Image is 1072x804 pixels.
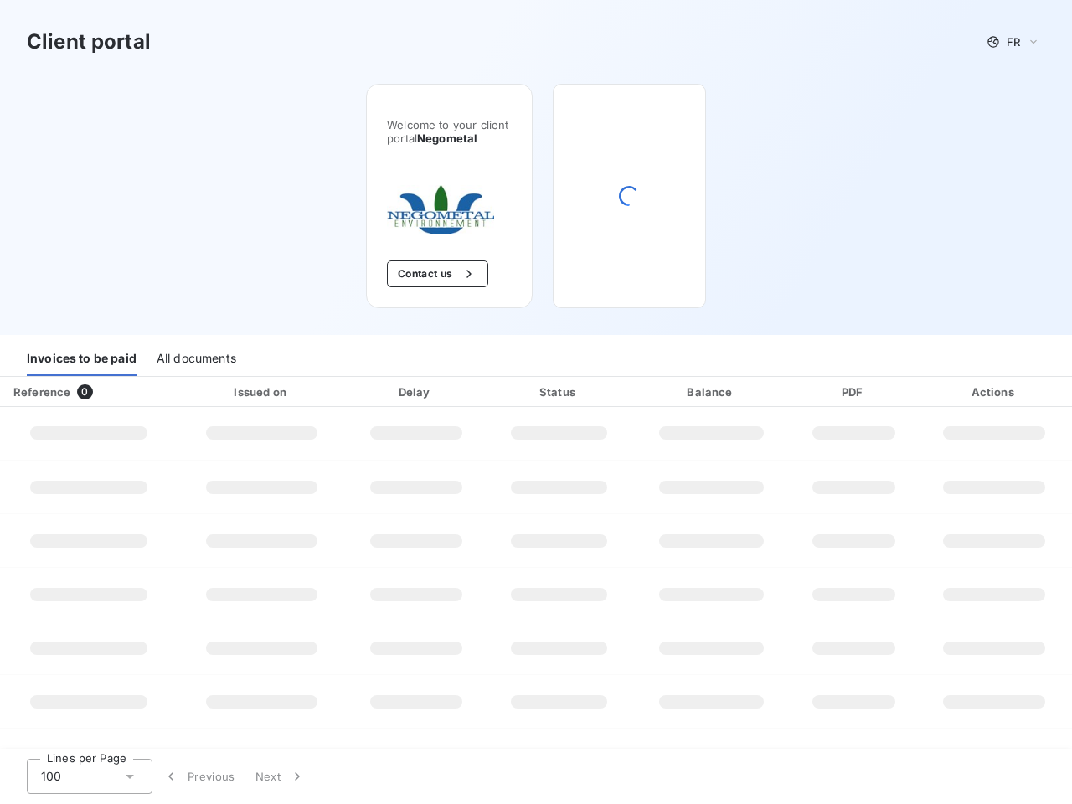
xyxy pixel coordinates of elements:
[489,384,628,400] div: Status
[77,384,92,399] span: 0
[349,384,482,400] div: Delay
[387,260,488,287] button: Contact us
[1007,35,1020,49] span: FR
[417,131,477,145] span: Negometal
[181,384,343,400] div: Issued on
[152,759,245,794] button: Previous
[920,384,1069,400] div: Actions
[13,385,70,399] div: Reference
[387,185,494,234] img: Company logo
[794,384,913,400] div: PDF
[27,27,151,57] h3: Client portal
[27,341,137,376] div: Invoices to be paid
[387,118,512,145] span: Welcome to your client portal
[41,768,61,785] span: 100
[636,384,788,400] div: Balance
[245,759,316,794] button: Next
[157,341,236,376] div: All documents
